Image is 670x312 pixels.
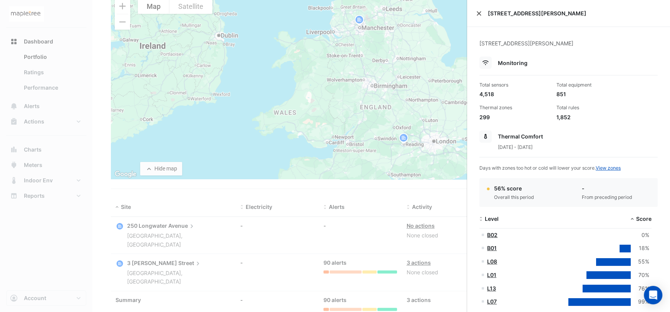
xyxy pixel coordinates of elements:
span: Level [485,215,499,222]
div: 0% [631,231,649,240]
span: Score [636,215,652,222]
div: 1,852 [556,113,627,121]
span: Thermal Comfort [498,133,543,140]
div: 56% score [494,184,534,192]
span: [STREET_ADDRESS][PERSON_NAME] [488,9,661,17]
div: - [582,184,632,192]
a: B01 [487,245,497,251]
div: Total rules [556,104,627,111]
div: Total sensors [479,82,550,88]
a: L07 [487,298,497,305]
div: From preceding period [582,194,632,201]
div: Open Intercom Messenger [644,286,662,304]
div: [STREET_ADDRESS][PERSON_NAME] [479,39,658,57]
div: 851 [556,90,627,98]
span: Days with zones too hot or cold will lower your score. [479,165,621,171]
button: Close [476,11,482,16]
a: L08 [487,258,497,265]
div: 99% [631,297,649,306]
div: 55% [631,257,649,266]
div: Total equipment [556,82,627,88]
a: View zones [596,165,621,171]
div: 18% [631,244,649,253]
a: B02 [487,232,497,238]
div: 70% [631,271,649,280]
div: Thermal zones [479,104,550,111]
span: Monitoring [498,60,528,66]
div: 299 [479,113,550,121]
div: 4,518 [479,90,550,98]
a: L13 [487,285,496,292]
a: L01 [487,272,496,278]
div: 76% [631,284,649,293]
span: [DATE] - [DATE] [498,144,533,150]
div: Overall this period [494,194,534,201]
